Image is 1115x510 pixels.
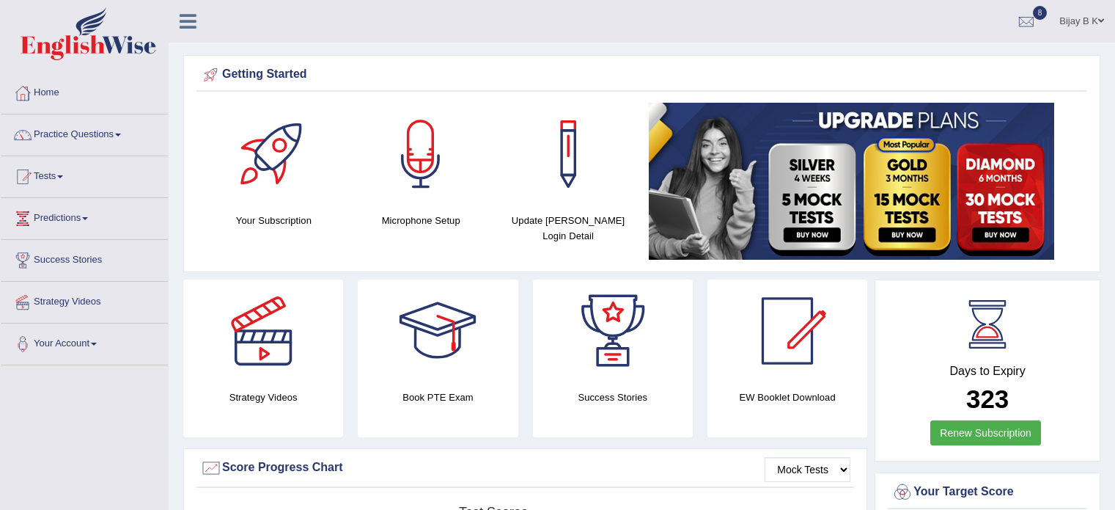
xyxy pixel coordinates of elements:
a: Your Account [1,324,168,360]
div: Getting Started [200,64,1083,86]
img: small5.jpg [649,103,1054,260]
h4: Strategy Videos [183,390,343,405]
a: Strategy Videos [1,282,168,318]
h4: Microphone Setup [355,213,487,228]
div: Your Target Score [891,481,1083,503]
div: Score Progress Chart [200,457,850,479]
h4: Book PTE Exam [358,390,518,405]
h4: Update [PERSON_NAME] Login Detail [502,213,635,244]
a: Practice Questions [1,114,168,151]
a: Home [1,73,168,109]
h4: Days to Expiry [891,365,1083,378]
span: 8 [1033,6,1048,20]
b: 323 [966,385,1009,413]
h4: EW Booklet Download [707,390,867,405]
a: Renew Subscription [930,420,1041,445]
a: Predictions [1,198,168,235]
a: Success Stories [1,240,168,277]
a: Tests [1,156,168,193]
h4: Success Stories [533,390,693,405]
h4: Your Subscription [207,213,340,228]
